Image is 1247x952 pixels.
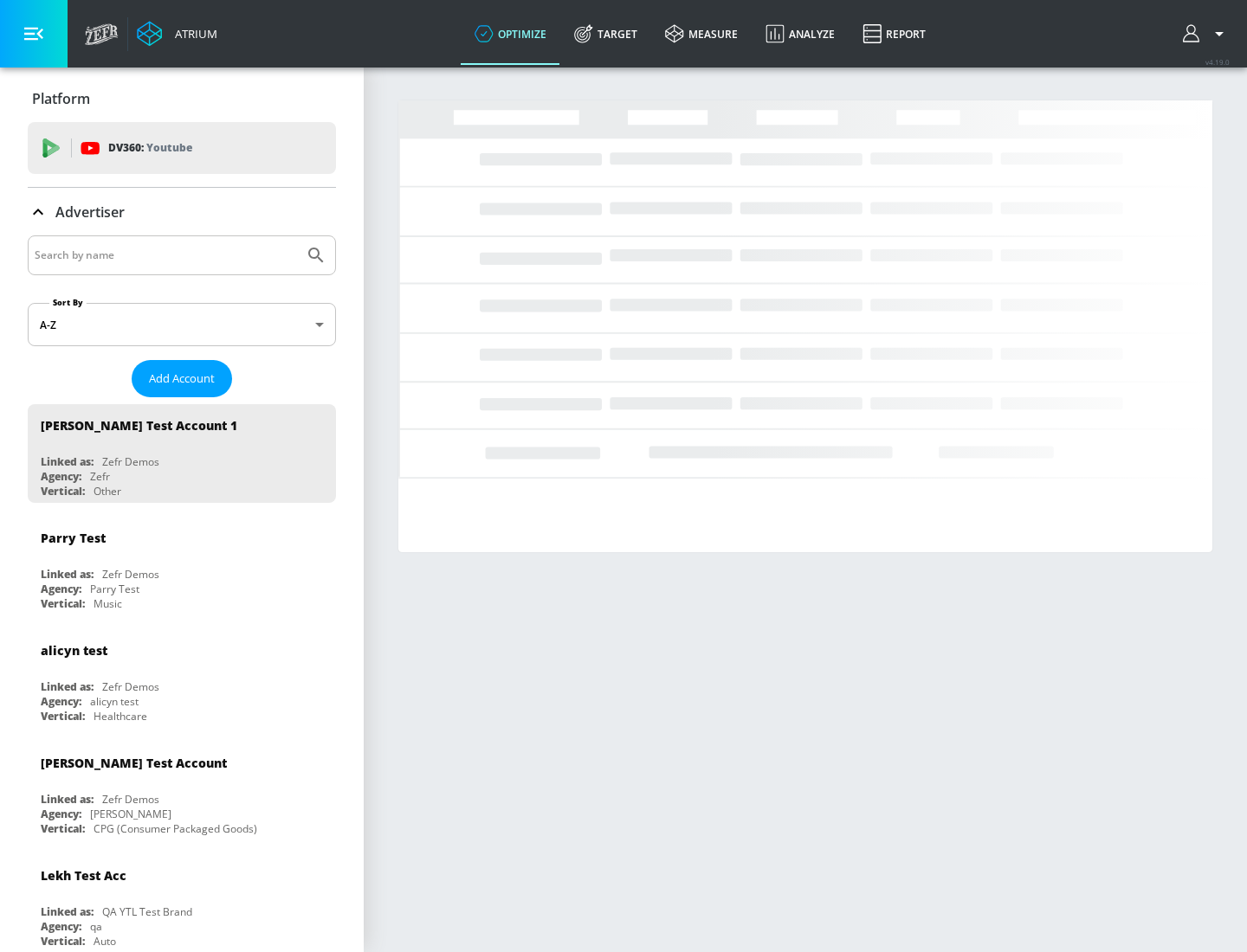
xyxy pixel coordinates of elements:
[90,582,139,596] div: Parry Test
[461,3,560,65] a: optimize
[752,3,849,65] a: Analyze
[94,709,147,724] div: Healthcare
[41,934,85,949] div: Vertical:
[849,3,940,65] a: Report
[41,904,94,919] div: Linked as:
[90,807,171,821] div: [PERSON_NAME]
[41,530,106,546] div: Parry Test
[28,404,336,503] div: [PERSON_NAME] Test Account 1Linked as:Zefr DemosAgency:ZefrVertical:Other
[41,567,94,582] div: Linked as:
[41,679,94,694] div: Linked as:
[94,821,257,836] div: CPG (Consumer Packaged Goods)
[28,742,336,840] div: [PERSON_NAME] Test AccountLinked as:Zefr DemosAgency:[PERSON_NAME]Vertical:CPG (Consumer Packaged...
[28,122,336,174] div: DV360: Youtube
[168,26,217,42] div: Atrium
[28,517,336,615] div: Parry TestLinked as:Zefr DemosAgency:Parry TestVertical:Music
[102,567,159,582] div: Zefr Demos
[102,904,192,919] div: QA YTL Test Brand
[41,469,81,484] div: Agency:
[132,360,232,397] button: Add Account
[94,484,121,499] div: Other
[41,807,81,821] div: Agency:
[560,3,651,65] a: Target
[94,934,116,949] div: Auto
[55,203,125,222] p: Advertiser
[41,484,85,499] div: Vertical:
[102,454,159,469] div: Zefr Demos
[149,369,215,389] span: Add Account
[41,709,85,724] div: Vertical:
[90,469,110,484] div: Zefr
[28,303,336,346] div: A-Z
[102,679,159,694] div: Zefr Demos
[1205,57,1230,67] span: v 4.19.0
[94,596,122,611] div: Music
[28,74,336,123] div: Platform
[41,694,81,709] div: Agency:
[146,138,192,157] p: Youtube
[41,867,126,884] div: Lekh Test Acc
[41,919,81,934] div: Agency:
[28,629,336,728] div: alicyn testLinked as:Zefr DemosAgency:alicyn testVertical:Healthcare
[41,454,94,469] div: Linked as:
[41,642,107,659] div: alicyn test
[41,821,85,836] div: Vertical:
[90,694,139,709] div: alicyn test
[137,21,217,47] a: Atrium
[41,596,85,611] div: Vertical:
[651,3,752,65] a: measure
[108,138,192,158] p: DV360:
[41,755,227,771] div: [PERSON_NAME] Test Account
[90,919,102,934] div: qa
[102,792,159,807] div: Zefr Demos
[28,188,336,236] div: Advertiser
[49,297,87,308] label: Sort By
[32,89,90,108] p: Platform
[41,792,94,807] div: Linked as:
[41,417,237,434] div: [PERSON_NAME] Test Account 1
[41,582,81,596] div: Agency:
[35,244,297,267] input: Search by name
